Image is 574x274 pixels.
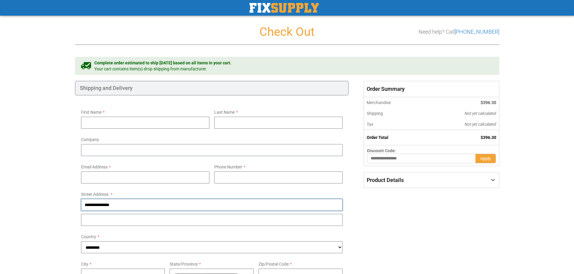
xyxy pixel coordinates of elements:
span: Shipping [367,111,383,116]
span: First Name [81,110,102,115]
span: Phone Number [214,165,242,169]
th: Merchandise [364,97,424,108]
span: Discount Code: [367,148,396,153]
span: Country [81,234,96,239]
span: Apply [480,156,491,161]
span: Street Address [81,192,108,197]
a: store logo [249,3,319,13]
span: Last Name [214,110,235,115]
img: Fix Industrial Supply [249,3,319,13]
span: Complete order estimated to ship [DATE] based on all items in your cart. [94,60,231,66]
span: City [81,262,88,266]
span: Product Details [367,177,404,183]
h3: Need help? Call [419,29,499,35]
th: Tax [364,119,424,130]
span: Not yet calculated [465,111,496,116]
button: Apply [475,154,496,163]
span: $396.30 [481,135,496,140]
strong: Order Total [367,135,388,140]
span: Order Summary [364,81,499,97]
span: State/Province [170,262,198,266]
span: Email Address [81,165,108,169]
span: $396.30 [481,100,496,105]
span: Your cart contains item(s) drop shipping from manufacturer. [94,66,231,72]
h1: Check Out [75,25,499,38]
span: Not yet calculated [465,122,496,127]
span: Zip/Postal Code [259,262,289,266]
div: Shipping and Delivery [75,81,349,95]
a: [PHONE_NUMBER] [455,29,499,35]
span: Company [81,137,99,142]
